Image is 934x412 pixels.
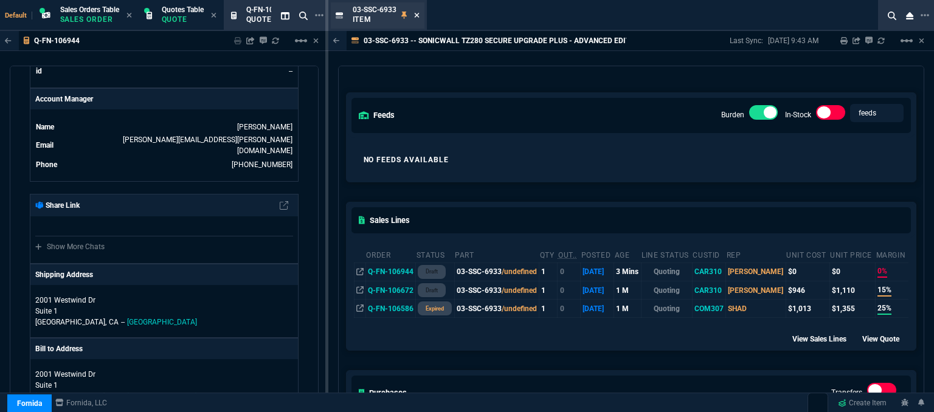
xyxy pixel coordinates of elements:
[359,109,395,121] h5: feeds
[414,11,420,21] nx-icon: Close Tab
[359,387,407,399] h5: Purchases
[726,281,786,299] td: [PERSON_NAME]
[454,263,539,281] td: 03-SSC-6933
[34,36,80,46] p: Q-FN-106944
[899,33,914,48] mat-icon: Example home icon
[692,245,725,263] th: CustId
[416,245,454,263] th: Status
[829,245,876,263] th: Unit Price
[816,105,845,125] div: In-Stock
[643,266,690,277] p: Quoting
[614,300,641,318] td: 1 M
[211,11,216,21] nx-icon: Close Tab
[35,65,293,77] tr: undefined
[36,123,54,131] span: Name
[730,36,768,46] p: Last Sync:
[30,89,298,109] p: Account Manager
[127,318,197,326] span: [GEOGRAPHIC_DATA]
[454,281,539,299] td: 03-SSC-6933
[294,33,308,48] mat-icon: Example home icon
[313,36,319,46] a: Hide Workbench
[558,300,581,318] td: 0
[162,15,204,24] p: Quote
[614,245,641,263] th: age
[246,15,291,24] p: Quote
[35,200,80,211] p: Share Link
[876,245,909,263] th: Margin
[356,267,364,276] nx-icon: Open In Opposite Panel
[35,269,93,280] p: Shipping Address
[502,267,537,276] span: /undefined
[786,245,829,263] th: Unit Cost
[109,392,119,400] span: CA
[364,36,729,46] p: 03-SSC-6933 -- SONICWALL TZ280 SECURE UPGRADE PLUS - ADVANCED EDITION 3YR (INCLUDES 1YR CSE)
[356,304,364,313] nx-icon: Open In Opposite Panel
[454,300,539,318] td: 03-SSC-6933
[35,306,293,317] p: Suite 1
[788,303,828,314] div: $1,013
[35,159,293,171] tr: undefined
[726,245,786,263] th: Rep
[788,285,828,296] div: $946
[52,397,111,408] a: msbcCompanyName
[365,281,415,299] td: Q-FN-106672
[768,36,818,46] p: [DATE] 9:43 AM
[792,332,857,345] div: View Sales Lines
[502,286,537,295] span: /undefined
[749,105,778,125] div: Burden
[289,67,292,75] a: --
[643,285,690,296] p: Quoting
[721,111,744,119] label: Burden
[365,245,415,263] th: Order
[353,5,396,14] span: 03-SSC-6933
[127,392,197,400] span: [GEOGRAPHIC_DATA]
[829,300,876,318] td: $1,355
[232,160,292,169] a: 469-249-2107
[921,10,929,21] nx-icon: Open New Tab
[35,134,293,157] tr: undefined
[829,263,876,281] td: $0
[35,380,293,391] p: Suite 1
[901,9,918,23] nx-icon: Close Workbench
[641,245,692,263] th: Line Status
[333,36,340,45] nx-icon: Back to Table
[426,267,438,276] p: draft
[581,281,614,299] td: [DATE]
[35,392,106,400] span: [GEOGRAPHIC_DATA],
[162,5,204,14] span: Quotes Table
[36,141,54,149] span: Email
[558,251,577,259] abbr: Outstanding (To Ship)
[502,304,537,313] span: /undefined
[276,9,294,23] nx-icon: Split Panels
[788,266,828,277] div: $0
[35,318,106,326] span: [GEOGRAPHIC_DATA],
[36,67,42,75] span: id
[353,15,396,24] p: Item
[359,215,410,226] h5: Sales Lines
[581,300,614,318] td: [DATE]
[692,263,725,281] td: CAR310
[877,266,887,278] span: 0%
[833,394,891,412] a: Create Item
[581,245,614,263] th: Posted
[692,300,725,318] td: COM307
[5,12,32,19] span: Default
[831,388,862,397] label: Transfers
[614,263,641,281] td: 3 Mins
[35,242,105,251] a: Show More Chats
[35,343,83,354] p: Bill to Address
[365,300,415,318] td: Q-FN-106586
[558,281,581,299] td: 0
[785,111,811,119] label: In-Stock
[539,245,558,263] th: QTY
[123,136,292,155] a: [PERSON_NAME][EMAIL_ADDRESS][PERSON_NAME][DOMAIN_NAME]
[35,369,293,380] p: 2001 Westwind Dr
[877,303,891,315] span: 25%
[726,300,786,318] td: SHAD
[862,332,910,345] div: View Quote
[877,284,891,297] span: 15%
[315,10,323,21] nx-icon: Open New Tab
[60,5,119,14] span: Sales Orders Table
[426,286,438,295] p: draft
[126,11,132,21] nx-icon: Close Tab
